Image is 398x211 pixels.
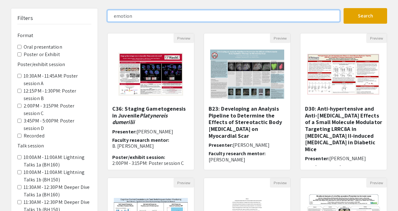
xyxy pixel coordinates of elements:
[17,61,91,67] h6: Poster/exhibit session
[112,160,189,166] p: 2:00PM - 3:15PM: Poster session C
[24,184,91,199] label: 11:30AM - 12:30PM: Deeper Dive Talks 1a (BH 160)
[305,164,362,170] span: Faculty research mentor:
[107,33,194,170] div: Open Presentation <p>C36: Staging Gametogenesis in Juvenile <em>Platynereis dumerilii</em></p>
[174,33,194,43] button: Preview
[270,33,290,43] button: Preview
[300,47,387,102] img: <p>D30: Anti-hypertensive and Anti-hyperglycemic Effects of a Small Molecule Modulator Targeting ...
[329,155,366,162] span: [PERSON_NAME]
[112,112,168,126] em: Platynereis dumerilii
[107,10,340,22] input: Search Keyword(s) Or Author(s)
[24,87,91,102] label: 12:15PM - 1:30PM: Poster session B
[209,157,286,163] p: [PERSON_NAME]
[112,137,169,143] span: Faculty research mentor:
[233,142,270,148] span: [PERSON_NAME]
[112,43,189,105] img: <p>C36: Staging Gametogenesis in Juvenile <em>Platynereis dumerilii</em></p>
[209,142,286,148] h6: Presenter:
[24,154,91,169] label: 10:00AM - 11:00AM: Lightning Talks 1a (BH 160)
[204,33,291,170] div: Open Presentation <p>B23: Developing an Analysis Pipeline to Determine the Effects of Stereotacti...
[24,51,60,58] label: Poster or Exhibit
[17,32,91,38] h6: Format
[17,15,33,22] h5: Filters
[112,105,189,126] h5: C36: Staging Gametogenesis in Juvenile
[300,33,387,170] div: Open Presentation <p>D30: Anti-hypertensive and Anti-hyperglycemic Effects of a Small Molecule Mo...
[209,105,286,139] h5: B23: Developing an Analysis Pipeline to Determine the Effects of Stereotactic Body [MEDICAL_DATA]...
[366,33,387,43] button: Preview
[112,129,189,135] h6: Presenter:
[24,132,44,140] label: Recorded
[174,178,194,188] button: Preview
[24,43,62,51] label: Oral presentation
[305,156,382,161] h6: Presenter:
[112,143,189,149] p: B. [PERSON_NAME]
[204,43,290,105] img: <p>B23: Developing an Analysis Pipeline to Determine the Effects of Stereotactic Body Radiation T...
[366,178,387,188] button: Preview
[209,150,266,157] span: Faculty research mentor:
[24,72,91,87] label: 10:30AM - 11:45AM: Poster session A
[17,143,91,149] h6: Talk session
[137,128,173,135] span: [PERSON_NAME]
[112,154,165,161] span: Poster/exhibit session:
[5,183,26,206] iframe: Chat
[24,117,91,132] label: 3:45PM - 5:00PM: Poster session D
[305,105,382,152] h5: D30: Anti-hypertensive and Anti-[MEDICAL_DATA] Effects of a Small Molecule Modulator Targeting LR...
[24,102,91,117] label: 2:00PM - 3:15PM: Poster session C
[24,169,91,184] label: 10:00AM - 11:00AM: Lightning Talks 1b (BH 150)
[270,178,290,188] button: Preview
[344,8,387,24] button: Search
